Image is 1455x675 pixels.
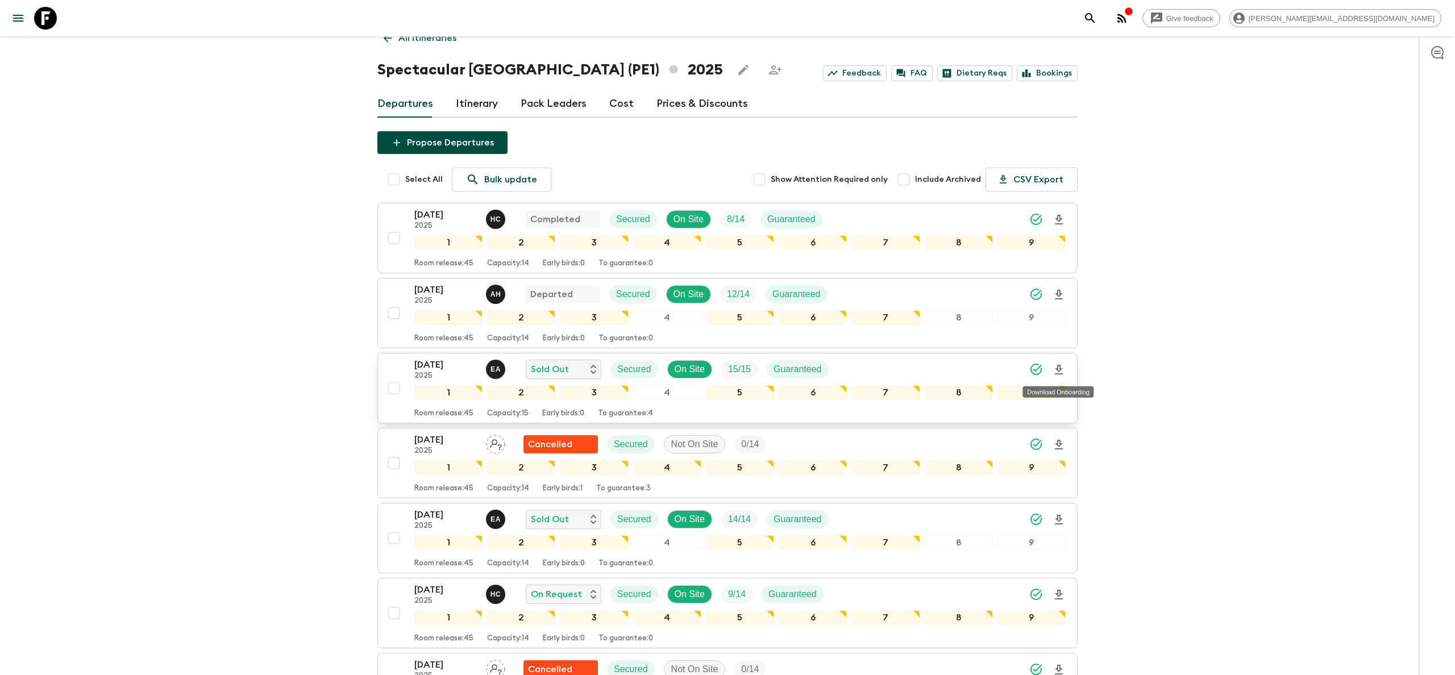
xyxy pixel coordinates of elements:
[925,310,993,325] div: 8
[414,334,473,343] p: Room release: 45
[414,222,477,231] p: 2025
[414,522,477,531] p: 2025
[667,510,712,528] div: On Site
[767,213,816,226] p: Guaranteed
[487,235,555,250] div: 2
[414,297,477,306] p: 2025
[521,90,587,118] a: Pack Leaders
[405,174,443,185] span: Select All
[851,610,920,625] div: 7
[486,363,508,372] span: Ernesto Andrade
[925,610,993,625] div: 8
[706,610,774,625] div: 5
[671,438,718,451] p: Not On Site
[720,210,751,228] div: Trip Fill
[530,213,580,226] p: Completed
[1079,7,1101,30] button: search adventures
[728,587,746,601] p: 9 / 14
[487,259,529,268] p: Capacity: 14
[732,59,755,81] button: Edit this itinerary
[997,460,1066,475] div: 9
[490,590,501,599] p: H C
[414,559,473,568] p: Room release: 45
[560,535,628,550] div: 3
[543,634,585,643] p: Early birds: 0
[609,285,657,303] div: Secured
[486,438,505,447] span: Assign pack leader
[523,435,598,453] div: Flash Pack cancellation
[925,235,993,250] div: 8
[487,634,529,643] p: Capacity: 14
[487,559,529,568] p: Capacity: 14
[674,287,704,301] p: On Site
[779,235,847,250] div: 6
[486,663,505,672] span: Assign pack leader
[531,363,569,376] p: Sold Out
[7,7,30,30] button: menu
[727,213,745,226] p: 8 / 14
[779,385,847,400] div: 6
[610,510,658,528] div: Secured
[937,65,1012,81] a: Dietary Reqs
[487,484,529,493] p: Capacity: 14
[997,535,1066,550] div: 9
[543,334,585,343] p: Early birds: 0
[851,385,920,400] div: 7
[1242,14,1441,23] span: [PERSON_NAME][EMAIL_ADDRESS][DOMAIN_NAME]
[486,513,508,522] span: Ernesto Andrade
[414,658,477,672] p: [DATE]
[1052,363,1066,377] svg: Download Onboarding
[617,587,651,601] p: Secured
[377,503,1078,573] button: [DATE]2025Ernesto AndradeSold OutSecuredOn SiteTrip FillGuaranteed123456789Room release:45Capacit...
[779,610,847,625] div: 6
[706,235,774,250] div: 5
[617,363,651,376] p: Secured
[721,510,758,528] div: Trip Fill
[414,597,477,606] p: 2025
[414,535,483,550] div: 1
[486,288,508,297] span: Alejandro Huambo
[1029,363,1043,376] svg: Synced Successfully
[925,385,993,400] div: 8
[398,31,456,45] p: All itineraries
[487,460,555,475] div: 2
[596,484,651,493] p: To guarantee: 3
[490,365,501,374] p: E A
[727,287,750,301] p: 12 / 14
[768,587,817,601] p: Guaranteed
[1160,14,1220,23] span: Give feedback
[925,460,993,475] div: 8
[487,535,555,550] div: 2
[721,585,753,603] div: Trip Fill
[377,90,433,118] a: Departures
[1052,513,1066,527] svg: Download Onboarding
[851,310,920,325] div: 7
[377,578,1078,648] button: [DATE]2025Hector Carillo On RequestSecuredOn SiteTrip FillGuaranteed123456789Room release:45Capac...
[610,360,658,378] div: Secured
[1022,386,1094,398] div: Download Onboarding
[414,433,477,447] p: [DATE]
[414,460,483,475] div: 1
[779,535,847,550] div: 6
[486,360,508,379] button: EA
[616,213,650,226] p: Secured
[560,460,628,475] div: 3
[486,213,508,222] span: Hector Carillo
[414,409,473,418] p: Room release: 45
[1029,213,1043,226] svg: Synced Successfully
[414,310,483,325] div: 1
[543,259,585,268] p: Early birds: 0
[997,385,1066,400] div: 9
[706,310,774,325] div: 5
[487,334,529,343] p: Capacity: 14
[706,535,774,550] div: 5
[633,310,701,325] div: 4
[823,65,887,81] a: Feedback
[414,484,473,493] p: Room release: 45
[675,587,705,601] p: On Site
[675,512,705,526] p: On Site
[1029,512,1043,526] svg: Synced Successfully
[560,610,628,625] div: 3
[1029,587,1043,601] svg: Synced Successfully
[666,285,711,303] div: On Site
